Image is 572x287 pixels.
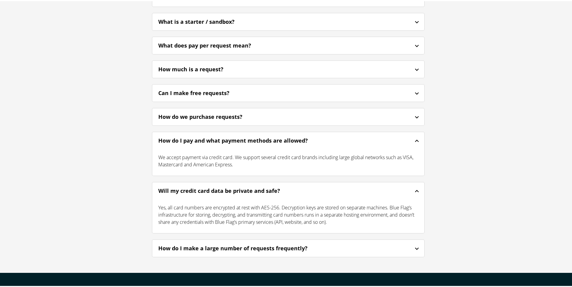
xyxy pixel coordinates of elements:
div: How do I make a large number of requests frequently? [158,243,324,251]
div: What does pay per request mean? [152,37,424,51]
div: How do we purchase requests? [152,109,424,123]
div: How do I make a large number of requests frequently? [152,240,424,254]
div: Can I make free requests? [158,88,246,96]
div: How do I pay and what payment methods are allowed? [158,135,324,143]
div: We accept payment via credit card. We support several credit card brands including large global n... [152,147,424,173]
div: What does pay per request mean? [158,40,267,48]
div: Will my credit card data be private and safe? [152,183,424,197]
div: How do we purchase requests? [158,112,259,120]
div: How much is a request? [152,61,424,75]
div: Yes, all card numbers are encrypted at rest with AES-256. Decryption keys are stored on separate ... [152,197,424,230]
div: How do I pay and what payment methods are allowed? [152,132,424,147]
div: How much is a request? [158,64,240,72]
div: What is a starter / sandbox? [158,17,251,25]
div: Will my credit card data be private and safe? [158,186,296,194]
div: Can I make free requests? [152,85,424,99]
div: What is a starter / sandbox? [152,14,424,28]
